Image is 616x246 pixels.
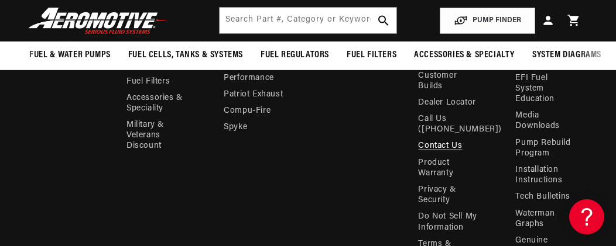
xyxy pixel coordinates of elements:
input: Search by Part Number, Category or Keyword [220,8,396,33]
span: Fuel Cells, Tanks & Systems [128,49,243,61]
span: Fuel Filters [347,49,396,61]
a: Call Us ([PHONE_NUMBER]) [418,111,502,138]
button: search button [371,8,396,33]
a: Tech Bulletins [515,189,570,205]
a: Waterman Graphs [515,206,577,233]
a: Contact Us [418,138,462,154]
img: Aeromotive [25,7,172,34]
span: Accessories & Specialty [414,49,515,61]
a: Spyke [224,119,247,136]
a: Customer Builds [418,68,480,95]
span: Fuel & Water Pumps [29,49,111,61]
summary: System Diagrams [523,41,610,69]
a: Patriot Exhaust [224,86,283,103]
a: Do Not Sell My Information [418,209,480,235]
a: Military & Veterans Discount [126,117,197,155]
a: Accessories & Speciality [126,90,189,117]
a: Dealer Locator [418,95,475,111]
a: Privacy & Security [418,182,480,209]
span: System Diagrams [532,49,601,61]
summary: Fuel Regulators [252,41,338,69]
span: Fuel Regulators [261,49,329,61]
a: Installation Instructions [515,162,577,189]
a: Pump Rebuild Program [515,135,577,162]
summary: Accessories & Specialty [405,41,523,69]
a: EFI Fuel System Education [515,70,577,108]
summary: Fuel & Water Pumps [20,41,119,69]
button: PUMP FINDER [440,8,535,34]
a: JBA Performance [224,60,286,86]
a: Fuel Filters [126,74,170,90]
a: Product Warranty [418,155,480,182]
a: Compu-Fire [224,103,271,119]
a: Media Downloads [515,108,577,134]
summary: Fuel Filters [338,41,405,69]
summary: Fuel Cells, Tanks & Systems [119,41,252,69]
